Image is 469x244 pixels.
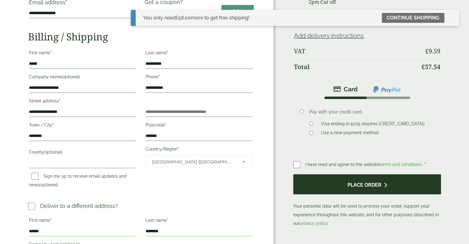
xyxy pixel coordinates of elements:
label: Phone [146,72,253,83]
h2: Billing / Shipping [28,31,254,43]
label: Postcode [146,121,253,131]
span: £ [176,15,178,21]
input: Sign me up to receive email updates and news(optional) [31,173,39,180]
label: Company name [29,72,136,83]
span: 58.00 [176,15,191,21]
label: Street address [29,97,136,107]
a: terms and conditions [379,162,422,167]
div: You only need more to get free shipping! [143,14,249,22]
a: Add delivery instructions [294,32,364,39]
label: Last name [146,48,253,59]
abbr: required [50,50,52,55]
label: Sign me up to receive email updates and news [29,174,127,189]
abbr: required [52,122,54,127]
th: Total [294,59,417,74]
p: Pay with your credit card. [309,109,431,115]
label: County [29,148,136,158]
span: £ [422,63,425,71]
span: United Kingdom (UK) [152,155,234,168]
abbr: required [424,162,426,167]
abbr: required [167,50,168,55]
span: Country/Region [146,155,253,168]
bdi: 57.54 [422,63,440,71]
abbr: required [50,218,52,223]
p: Your personal data will be used to process your order, support your experience throughout this we... [293,174,441,228]
span: (optional) [61,74,80,79]
span: (optional) [39,182,58,187]
a: Apply [221,5,254,18]
span: £ [425,47,429,55]
label: Use a new payment method [319,130,381,137]
span: Apply [229,8,246,15]
abbr: required [167,218,168,223]
abbr: required [165,122,166,127]
abbr: required [158,74,160,79]
label: Town / City [29,121,136,131]
p: Deliver to a different address? [40,202,118,210]
label: First name [29,48,136,59]
bdi: 9.59 [425,47,440,55]
abbr: required [178,147,179,151]
label: Visa ending in 5025 (expires [CREDIT_CARD_DATA]) [319,121,427,128]
span: (optional) [43,150,62,155]
a: privacy policy [300,221,328,226]
th: VAT [294,44,417,59]
img: ppcp-gateway.png [372,85,401,93]
label: Country/Region [146,145,253,155]
span: I have read and agree to the website [305,162,423,167]
label: First name [29,216,136,226]
a: Continue shopping [382,13,444,23]
img: stripe.png [333,85,358,93]
label: Last name [146,216,253,226]
abbr: required [59,98,60,103]
button: Place order [293,174,441,194]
